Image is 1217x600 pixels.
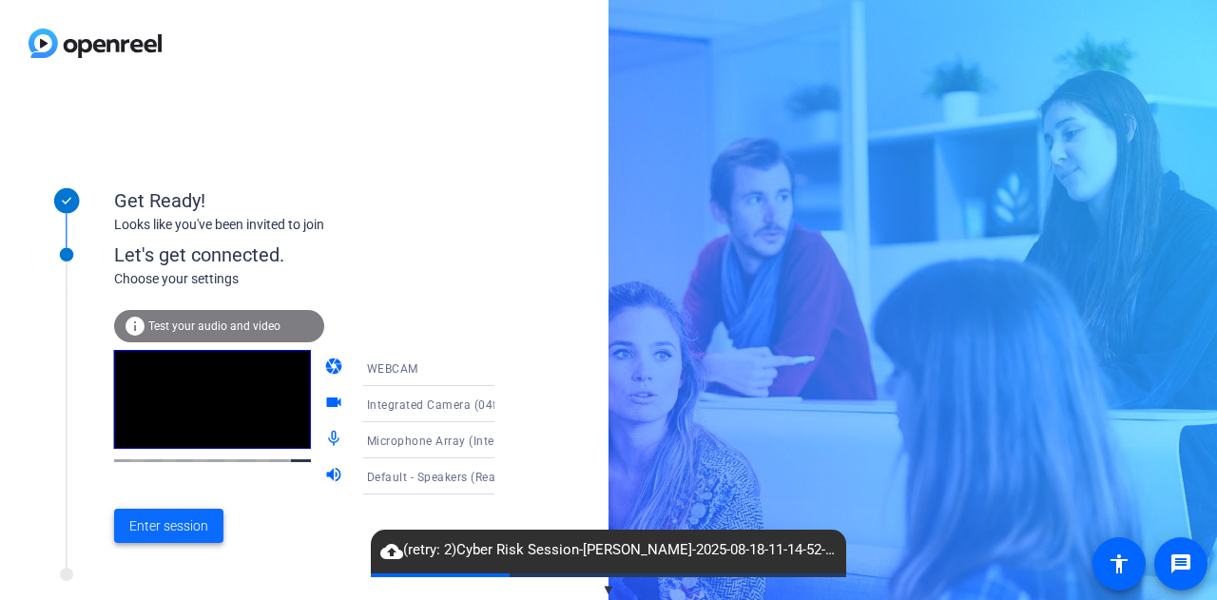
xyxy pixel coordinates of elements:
[367,469,572,484] span: Default - Speakers (Realtek(R) Audio)
[114,215,494,235] div: Looks like you've been invited to join
[324,393,347,416] mat-icon: videocam
[114,186,494,215] div: Get Ready!
[324,357,347,379] mat-icon: camera
[324,429,347,452] mat-icon: mic_none
[114,241,533,269] div: Let's get connected.
[148,319,280,333] span: Test your audio and video
[367,433,788,448] span: Microphone Array (Intel® Smart Sound Technology for Digital Microphones)
[114,269,533,289] div: Choose your settings
[367,397,540,412] span: Integrated Camera (04f2:b6ea)
[367,362,418,376] span: WEBCAM
[371,539,846,562] span: (retry: 2) Cyber Risk Session-[PERSON_NAME]-2025-08-18-11-14-52-809-2.webm
[324,465,347,488] mat-icon: volume_up
[1108,552,1130,575] mat-icon: accessibility
[1169,552,1192,575] mat-icon: message
[129,516,208,536] span: Enter session
[124,315,146,338] mat-icon: info
[114,509,223,543] button: Enter session
[602,581,616,598] span: ▼
[380,540,403,563] mat-icon: cloud_upload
